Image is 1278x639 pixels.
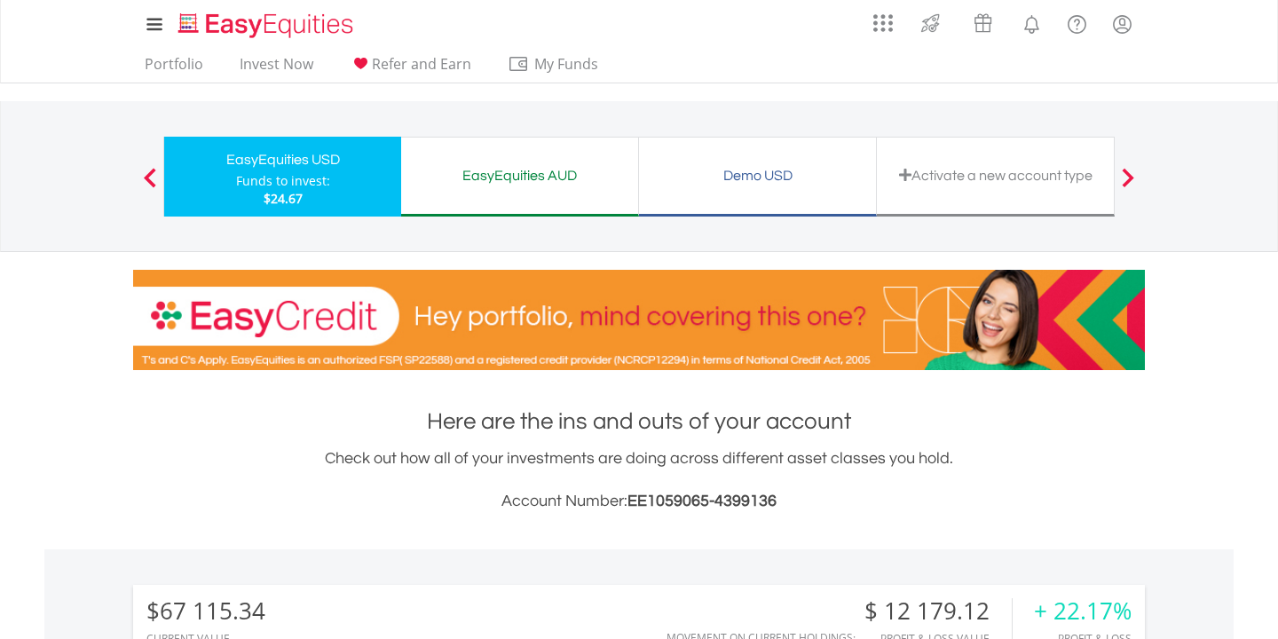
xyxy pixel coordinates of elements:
[133,270,1145,370] img: EasyCredit Promotion Banner
[916,9,945,37] img: thrive-v2.svg
[138,55,210,83] a: Portfolio
[862,4,904,33] a: AppsGrid
[175,147,390,172] div: EasyEquities USD
[133,446,1145,514] div: Check out how all of your investments are doing across different asset classes you hold.
[1009,4,1054,40] a: Notifications
[133,489,1145,514] h3: Account Number:
[343,55,478,83] a: Refer and Earn
[372,54,471,74] span: Refer and Earn
[873,13,893,33] img: grid-menu-icon.svg
[412,163,627,188] div: EasyEquities AUD
[864,598,1012,624] div: $ 12 179.12
[236,172,330,190] div: Funds to invest:
[1100,4,1145,43] a: My Profile
[957,4,1009,37] a: Vouchers
[887,163,1103,188] div: Activate a new account type
[264,190,303,207] span: $24.67
[146,598,265,624] div: $67 115.34
[1054,4,1100,40] a: FAQ's and Support
[1034,598,1132,624] div: + 22.17%
[175,11,360,40] img: EasyEquities_Logo.png
[627,493,777,509] span: EE1059065-4399136
[968,9,998,37] img: vouchers-v2.svg
[171,4,360,40] a: Home page
[133,406,1145,438] h1: Here are the ins and outs of your account
[508,52,624,75] span: My Funds
[650,163,865,188] div: Demo USD
[233,55,320,83] a: Invest Now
